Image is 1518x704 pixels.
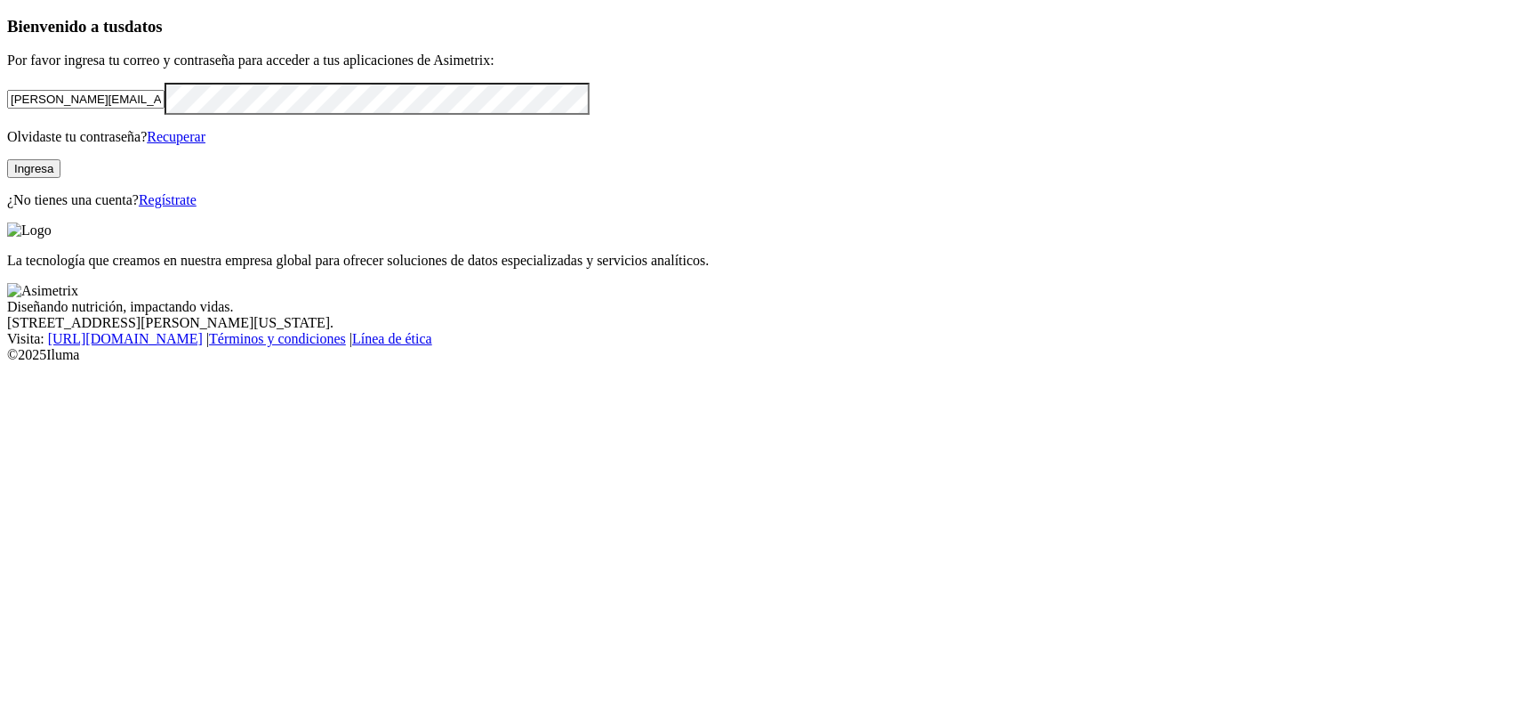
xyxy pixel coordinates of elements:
a: Regístrate [139,192,197,207]
a: Términos y condiciones [209,331,346,346]
p: La tecnología que creamos en nuestra empresa global para ofrecer soluciones de datos especializad... [7,253,1511,269]
p: Por favor ingresa tu correo y contraseña para acceder a tus aplicaciones de Asimetrix: [7,53,1511,69]
span: datos [124,17,163,36]
div: [STREET_ADDRESS][PERSON_NAME][US_STATE]. [7,315,1511,331]
img: Logo [7,223,52,239]
div: Diseñando nutrición, impactando vidas. [7,299,1511,315]
p: ¿No tienes una cuenta? [7,192,1511,208]
p: Olvidaste tu contraseña? [7,129,1511,145]
div: © 2025 Iluma [7,347,1511,363]
img: Asimetrix [7,283,78,299]
div: Visita : | | [7,331,1511,347]
h3: Bienvenido a tus [7,17,1511,36]
a: Línea de ética [352,331,432,346]
input: Tu correo [7,90,165,109]
a: [URL][DOMAIN_NAME] [48,331,203,346]
a: Recuperar [147,129,205,144]
button: Ingresa [7,159,60,178]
